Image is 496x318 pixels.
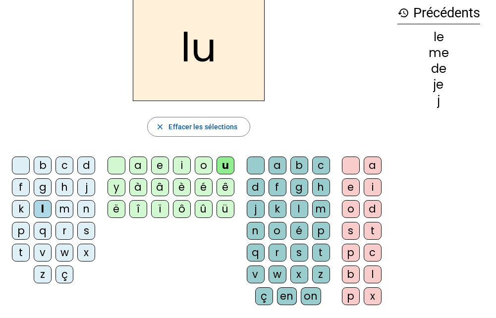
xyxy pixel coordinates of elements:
[269,178,286,196] div: f
[247,178,265,196] div: d
[195,200,213,218] div: û
[312,200,330,218] div: m
[397,31,480,43] div: le
[34,222,52,240] div: q
[217,200,234,218] div: ü
[151,157,169,174] div: e
[277,287,297,305] div: en
[397,2,480,24] h3: Précédents
[173,200,191,218] div: ô
[342,265,360,283] div: b
[397,79,480,91] div: je
[77,178,95,196] div: j
[312,157,330,174] div: c
[108,200,125,218] div: ë
[290,200,308,218] div: l
[129,200,147,218] div: î
[151,178,169,196] div: â
[77,200,95,218] div: n
[77,222,95,240] div: s
[12,244,30,262] div: t
[34,244,52,262] div: v
[269,244,286,262] div: r
[195,178,213,196] div: é
[342,200,360,218] div: o
[168,121,237,133] span: Effacer les sélections
[12,200,30,218] div: k
[247,200,265,218] div: j
[364,200,382,218] div: d
[290,265,308,283] div: x
[55,157,73,174] div: c
[151,200,169,218] div: ï
[55,178,73,196] div: h
[397,7,409,19] mat-icon: history
[342,178,360,196] div: e
[217,178,234,196] div: ê
[290,222,308,240] div: é
[364,287,382,305] div: x
[55,200,73,218] div: m
[364,244,382,262] div: c
[269,157,286,174] div: a
[12,178,30,196] div: f
[312,265,330,283] div: z
[397,95,480,106] div: j
[173,178,191,196] div: è
[108,178,125,196] div: y
[173,157,191,174] div: i
[247,265,265,283] div: v
[290,178,308,196] div: g
[269,200,286,218] div: k
[34,200,52,218] div: l
[364,265,382,283] div: l
[364,222,382,240] div: t
[147,117,250,137] button: Effacer les sélections
[364,157,382,174] div: a
[77,157,95,174] div: d
[129,157,147,174] div: a
[312,222,330,240] div: p
[397,63,480,75] div: de
[55,222,73,240] div: r
[312,244,330,262] div: t
[342,287,360,305] div: p
[247,222,265,240] div: n
[364,178,382,196] div: i
[34,178,52,196] div: g
[55,265,73,283] div: ç
[34,157,52,174] div: b
[247,244,265,262] div: q
[77,244,95,262] div: x
[55,244,73,262] div: w
[290,157,308,174] div: b
[312,178,330,196] div: h
[255,287,273,305] div: ç
[129,178,147,196] div: à
[12,222,30,240] div: p
[217,157,234,174] div: u
[290,244,308,262] div: s
[34,265,52,283] div: z
[195,157,213,174] div: o
[342,244,360,262] div: p
[269,265,286,283] div: w
[156,122,165,131] mat-icon: close
[397,47,480,59] div: me
[342,222,360,240] div: s
[301,287,321,305] div: on
[269,222,286,240] div: o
